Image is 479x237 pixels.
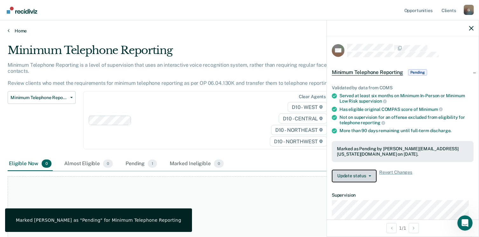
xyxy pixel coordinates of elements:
div: Marked [PERSON_NAME] as "Pending" for Minimum Telephone Reporting [16,217,181,223]
span: 1 [148,159,157,168]
div: More than 90 days remaining until full-term [339,128,474,133]
div: Validated by data from COMS [332,85,474,91]
span: D10 - NORTHWEST [270,136,327,146]
button: Previous Opportunity [387,223,397,233]
span: Minimum [419,107,443,112]
iframe: Intercom live chat [457,215,473,231]
button: Update status [332,170,377,182]
span: D10 - NORTHEAST [271,125,327,135]
span: Revert Changes [379,170,412,182]
span: reporting [361,120,386,125]
div: G [464,5,474,15]
img: Recidiviz [7,7,37,14]
div: Eligible Now [8,157,53,171]
span: Minimum Telephone Reporting [332,69,403,76]
span: D10 - CENTRAL [279,113,327,124]
span: Pending [408,69,427,76]
div: Minimum Telephone ReportingPending [327,62,479,83]
div: Not on supervision for an offense excluded from eligibility for telephone [339,115,474,125]
div: Marked as Pending by [PERSON_NAME][EMAIL_ADDRESS][US_STATE][DOMAIN_NAME] on [DATE]. [337,146,469,157]
span: 0 [103,159,113,168]
div: Marked Ineligible [168,157,225,171]
div: 1 / 1 [327,220,479,236]
div: Pending [124,157,158,171]
span: 0 [42,159,51,168]
span: supervision [359,98,387,104]
dt: Supervision [332,193,474,198]
span: 0 [214,159,224,168]
div: Minimum Telephone Reporting [8,44,367,62]
button: Next Opportunity [409,223,419,233]
button: Profile dropdown button [464,5,474,15]
div: Has eligible original COMPAS score of [339,106,474,112]
div: Almost Eligible [63,157,114,171]
div: Clear agents [299,94,326,99]
a: Home [8,28,471,34]
span: Minimum Telephone Reporting [10,95,68,100]
span: D10 - WEST [288,102,327,112]
p: Minimum Telephone Reporting is a level of supervision that uses an interactive voice recognition ... [8,62,353,86]
div: Served at least six months on Minimum In-Person or Minimum Low Risk [339,93,474,104]
span: discharge. [430,128,452,133]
